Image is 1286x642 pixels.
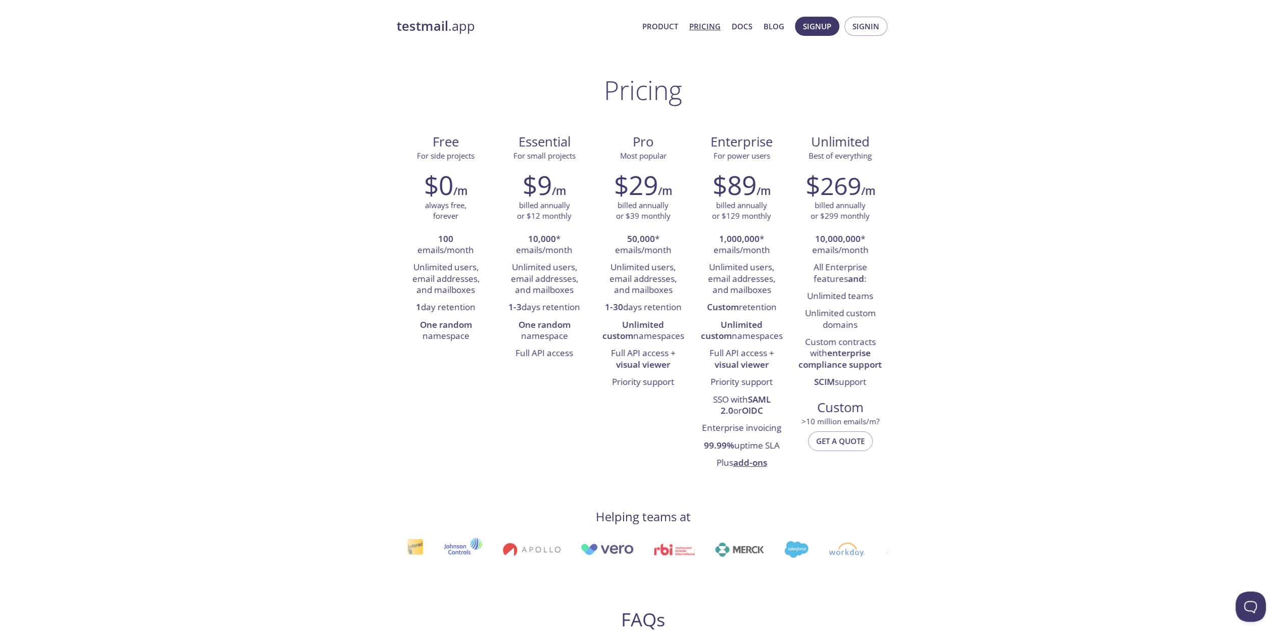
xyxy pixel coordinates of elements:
[404,231,488,260] li: emails/month
[801,416,879,426] span: > 10 million emails/m?
[616,359,670,370] strong: visual viewer
[861,182,875,200] h6: /m
[756,182,771,200] h6: /m
[601,299,685,316] li: days retention
[397,18,634,35] a: testmail.app
[848,273,864,284] strong: and
[614,170,658,200] h2: $29
[799,399,881,416] span: Custom
[732,20,752,33] a: Docs
[596,509,691,525] h4: Helping teams at
[508,301,521,313] strong: 1-3
[852,20,879,33] span: Signin
[601,259,685,299] li: Unlimited users, email addresses, and mailboxes
[707,301,739,313] strong: Custom
[517,200,571,222] p: billed annually or $12 monthly
[805,170,861,200] h2: $
[713,151,770,161] span: For power users
[721,393,771,416] strong: SAML 2.0
[700,133,783,151] span: Enterprise
[405,133,487,151] span: Free
[764,20,784,33] a: Blog
[522,170,552,200] h2: $9
[658,182,672,200] h6: /m
[795,17,839,36] button: Signup
[420,319,472,330] strong: One random
[602,133,684,151] span: Pro
[700,391,783,420] li: SSO with or
[503,259,586,299] li: Unlimited users, email addresses, and mailboxes
[798,374,882,391] li: support
[453,182,467,200] h6: /m
[798,259,882,288] li: All Enterprise features :
[404,259,488,299] li: Unlimited users, email addresses, and mailboxes
[700,420,783,437] li: Enterprise invoicing
[700,374,783,391] li: Priority support
[700,437,783,455] li: uptime SLA
[503,133,586,151] span: Essential
[700,455,783,472] li: Plus
[432,537,471,562] img: johnsoncontrols
[404,317,488,345] li: namespace
[601,231,685,260] li: * emails/month
[552,182,566,200] h6: /m
[742,405,763,416] strong: OIDC
[798,334,882,374] li: Custom contracts with
[701,319,763,341] strong: Unlimited custom
[601,374,685,391] li: Priority support
[616,200,671,222] p: billed annually or $39 monthly
[643,544,684,555] img: rbi
[811,133,870,151] span: Unlimited
[719,233,759,244] strong: 1,000,000
[712,170,756,200] h2: $89
[733,457,767,468] a: add-ons
[424,170,453,200] h2: $0
[798,231,882,260] li: * emails/month
[602,319,664,341] strong: Unlimited custom
[601,317,685,345] li: namespaces
[503,317,586,345] li: namespace
[700,345,783,374] li: Full API access +
[803,20,831,33] span: Signup
[404,299,488,316] li: day retention
[816,434,865,448] span: Get a quote
[712,200,771,222] p: billed annually or $129 monthly
[605,301,623,313] strong: 1-30
[416,301,421,313] strong: 1
[703,542,752,557] img: merck
[503,345,586,362] li: Full API access
[715,359,769,370] strong: visual viewer
[449,608,837,631] h2: FAQs
[425,200,466,222] p: always free, forever
[704,439,734,451] strong: 99.99%
[815,233,861,244] strong: 10,000,000
[689,20,721,33] a: Pricing
[700,299,783,316] li: retention
[820,169,861,202] span: 269
[808,431,873,451] button: Get a quote
[528,233,556,244] strong: 10,000
[844,17,887,36] button: Signin
[518,319,570,330] strong: One random
[627,233,655,244] strong: 50,000
[814,376,835,387] strong: SCIM
[601,345,685,374] li: Full API access +
[798,288,882,305] li: Unlimited teams
[397,17,448,35] strong: testmail
[818,542,853,557] img: workday
[811,200,870,222] p: billed annually or $299 monthly
[798,305,882,334] li: Unlimited custom domains
[503,299,586,316] li: days retention
[700,317,783,345] li: namespaces
[569,544,623,555] img: vero
[417,151,474,161] span: For side projects
[773,541,797,558] img: salesforce
[604,75,682,105] h1: Pricing
[808,151,872,161] span: Best of everything
[513,151,576,161] span: For small projects
[700,231,783,260] li: * emails/month
[438,233,453,244] strong: 100
[620,151,666,161] span: Most popular
[1235,591,1266,622] iframe: Help Scout Beacon - Open
[503,231,586,260] li: * emails/month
